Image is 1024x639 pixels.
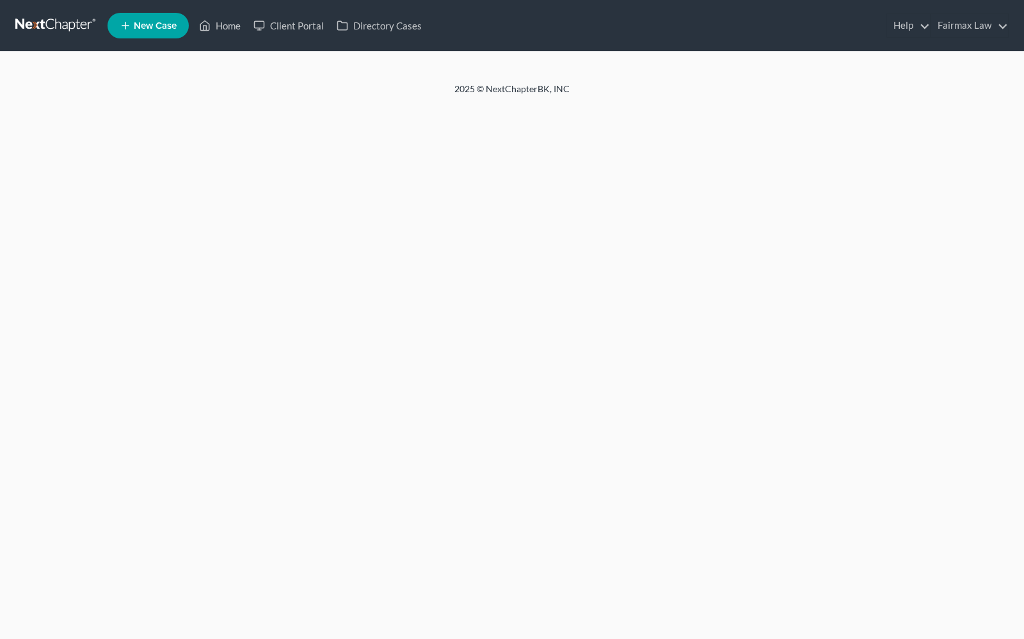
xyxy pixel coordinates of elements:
a: Directory Cases [330,14,428,37]
a: Client Portal [247,14,330,37]
a: Fairmax Law [931,14,1008,37]
a: Home [193,14,247,37]
new-legal-case-button: New Case [108,13,189,38]
a: Help [887,14,930,37]
div: 2025 © NextChapterBK, INC [147,83,877,106]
